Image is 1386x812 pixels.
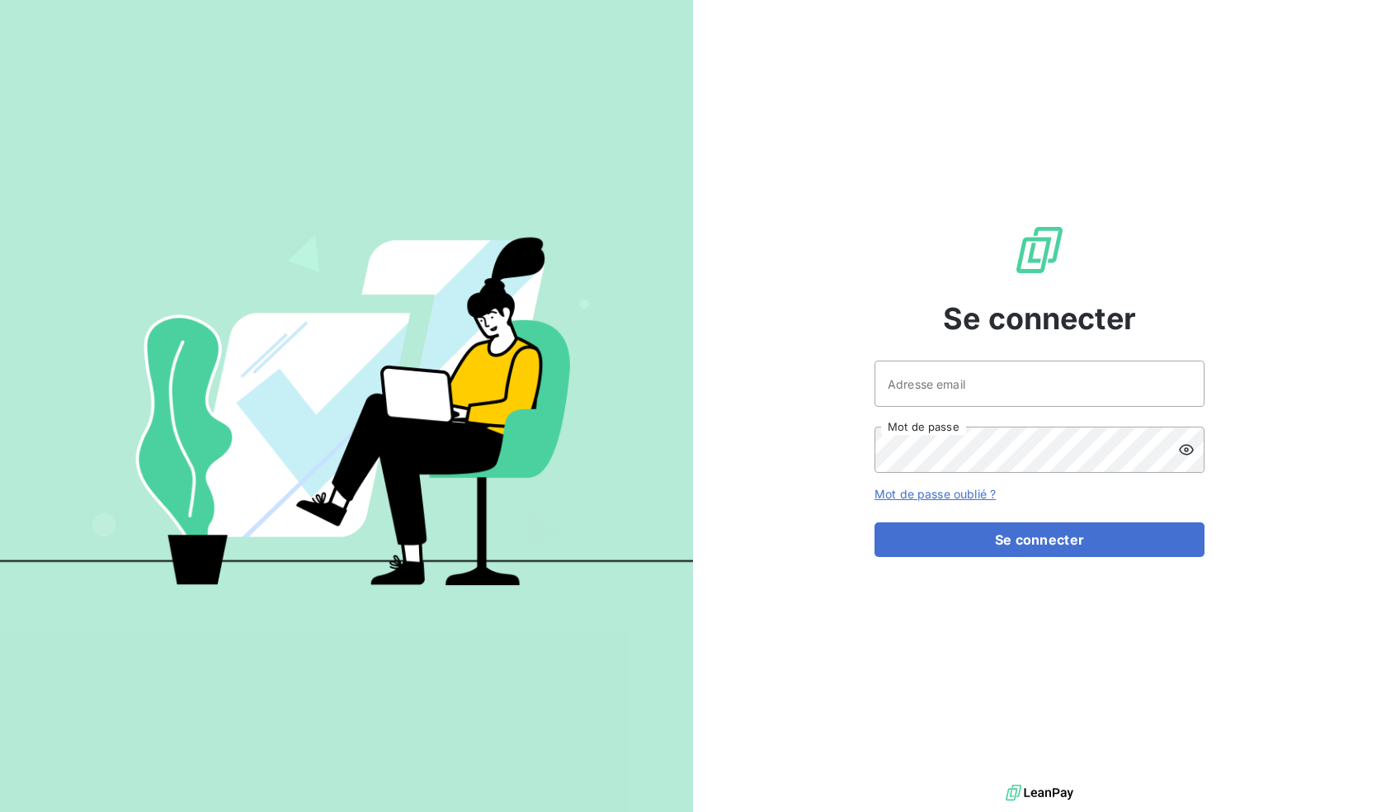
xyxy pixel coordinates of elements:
span: Se connecter [943,296,1136,341]
input: placeholder [874,361,1204,407]
button: Se connecter [874,522,1204,557]
img: Logo LeanPay [1013,224,1066,276]
a: Mot de passe oublié ? [874,487,996,501]
img: logo [1006,781,1073,805]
